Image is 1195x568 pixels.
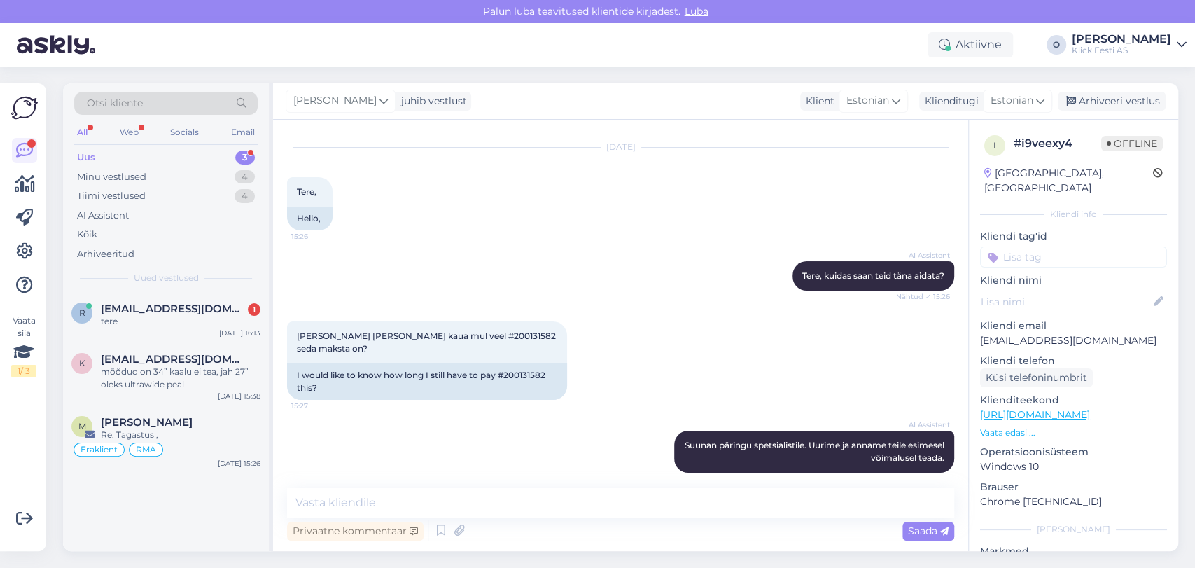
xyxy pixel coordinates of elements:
span: [PERSON_NAME] [PERSON_NAME] kaua mul veel #200131582 seda maksta on? [297,331,558,354]
p: Chrome [TECHNICAL_ID] [980,494,1167,509]
div: Re: Tagastus , [101,429,260,441]
div: 3 [235,151,255,165]
div: Web [117,123,141,141]
div: Kõik [77,228,97,242]
div: Kliendi info [980,208,1167,221]
span: k [79,358,85,368]
span: Estonian [846,93,889,109]
span: AI Assistent [897,250,950,261]
span: Eraklient [81,445,118,454]
span: 15:26 [291,231,344,242]
div: Klienditugi [919,94,979,109]
div: Klick Eesti AS [1072,45,1171,56]
span: Saada [908,525,949,537]
div: [DATE] 15:38 [218,391,260,401]
div: Email [228,123,258,141]
div: Küsi telefoninumbrit [980,368,1093,387]
div: O [1047,35,1066,55]
div: [DATE] [287,141,954,153]
img: Askly Logo [11,95,38,121]
span: Suunan päringu spetsialistile. Uurime ja anname teile esimesel võimalusel teada. [685,440,946,463]
div: Uus [77,151,95,165]
p: Kliendi nimi [980,273,1167,288]
p: Märkmed [980,544,1167,559]
p: Windows 10 [980,459,1167,474]
p: Brauser [980,480,1167,494]
div: Vaata siia [11,314,36,377]
span: [PERSON_NAME] [293,93,377,109]
p: Kliendi email [980,319,1167,333]
span: r [79,307,85,318]
div: Aktiivne [928,32,1013,57]
div: Socials [167,123,202,141]
div: mõõdud on 34” kaalu ei tea, jah 27” oleks ultrawide peal [101,366,260,391]
input: Lisa tag [980,247,1167,268]
div: Tiimi vestlused [77,189,146,203]
span: rasmuspohjala@gemail.com' [101,303,246,315]
div: I would like to know how long I still have to pay #200131582 this? [287,363,567,400]
p: Klienditeekond [980,393,1167,408]
div: Klient [800,94,834,109]
div: 4 [235,170,255,184]
p: Operatsioonisüsteem [980,445,1167,459]
div: # i9veexy4 [1014,135,1101,152]
div: [DATE] 16:13 [219,328,260,338]
div: Arhiveeri vestlus [1058,92,1166,111]
span: RMA [136,445,156,454]
span: Otsi kliente [87,96,143,111]
span: M [78,421,86,431]
p: [EMAIL_ADDRESS][DOMAIN_NAME] [980,333,1167,348]
span: Tere, [297,186,316,197]
span: Luba [680,5,713,18]
span: Maili Kongas [101,416,193,429]
div: Minu vestlused [77,170,146,184]
div: 1 / 3 [11,365,36,377]
div: Privaatne kommentaar [287,522,424,541]
span: 15:27 [291,401,344,411]
div: 4 [235,189,255,203]
span: Tere, kuidas saan teid täna aidata? [802,270,944,281]
div: [PERSON_NAME] [1072,34,1171,45]
p: Kliendi tag'id [980,229,1167,244]
span: Uued vestlused [134,272,199,284]
span: kriss123x@gmail.com [101,353,246,366]
span: Offline [1101,136,1163,151]
span: AI Assistent [897,420,950,430]
div: [PERSON_NAME] [980,523,1167,536]
div: Hello, [287,207,333,230]
div: 1 [248,303,260,316]
input: Lisa nimi [981,294,1151,310]
span: 15:27 [897,473,950,484]
div: juhib vestlust [396,94,467,109]
p: Kliendi telefon [980,354,1167,368]
span: Nähtud ✓ 15:26 [896,291,950,302]
div: Arhiveeritud [77,247,134,261]
a: [PERSON_NAME]Klick Eesti AS [1072,34,1187,56]
a: [URL][DOMAIN_NAME] [980,408,1090,421]
div: tere [101,315,260,328]
div: All [74,123,90,141]
div: [GEOGRAPHIC_DATA], [GEOGRAPHIC_DATA] [984,166,1153,195]
span: Estonian [991,93,1033,109]
span: i [993,140,996,151]
div: AI Assistent [77,209,129,223]
div: [DATE] 15:26 [218,458,260,469]
p: Vaata edasi ... [980,427,1167,439]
